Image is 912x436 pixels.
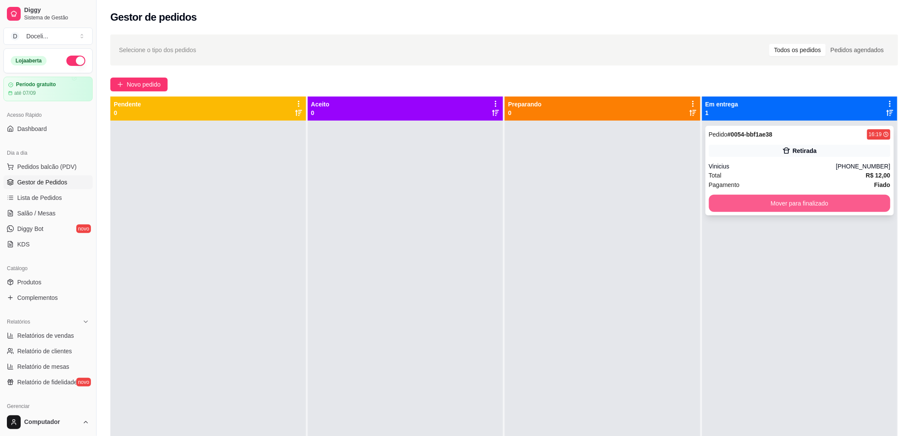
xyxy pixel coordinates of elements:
strong: Fiado [875,181,890,188]
a: Gestor de Pedidos [3,175,93,189]
span: Selecione o tipo dos pedidos [119,45,196,55]
a: DiggySistema de Gestão [3,3,93,24]
div: Acesso Rápido [3,108,93,122]
article: até 07/09 [14,90,36,97]
h2: Gestor de pedidos [110,10,197,24]
p: 0 [311,109,330,117]
span: KDS [17,240,30,249]
span: Gestor de Pedidos [17,178,67,187]
p: 0 [508,109,542,117]
a: Dashboard [3,122,93,136]
div: Todos os pedidos [769,44,826,56]
a: Salão / Mesas [3,206,93,220]
button: Alterar Status [66,56,85,66]
span: Dashboard [17,125,47,133]
strong: # 0054-bbf1ae38 [728,131,772,138]
button: Computador [3,412,93,433]
span: Lista de Pedidos [17,193,62,202]
span: Diggy [24,6,89,14]
span: Produtos [17,278,41,287]
div: Pedidos agendados [826,44,889,56]
strong: R$ 12,00 [866,172,890,179]
p: Preparando [508,100,542,109]
span: Relatórios [7,318,30,325]
p: Em entrega [706,100,738,109]
div: Retirada [793,146,817,155]
span: D [11,32,19,40]
p: Pendente [114,100,141,109]
span: Salão / Mesas [17,209,56,218]
div: Dia a dia [3,146,93,160]
span: Novo pedido [127,80,161,89]
span: Pedido [709,131,728,138]
a: Relatórios de vendas [3,329,93,343]
p: 1 [706,109,738,117]
div: Gerenciar [3,399,93,413]
a: Lista de Pedidos [3,191,93,205]
a: Relatório de mesas [3,360,93,374]
a: Relatório de fidelidadenovo [3,375,93,389]
div: Vinicius [709,162,836,171]
div: Doceli ... [26,32,48,40]
a: Complementos [3,291,93,305]
div: [PHONE_NUMBER] [836,162,890,171]
a: Período gratuitoaté 07/09 [3,77,93,101]
span: Pagamento [709,180,740,190]
span: Relatório de mesas [17,362,69,371]
a: Diggy Botnovo [3,222,93,236]
span: Diggy Bot [17,224,44,233]
button: Select a team [3,28,93,45]
span: Relatórios de vendas [17,331,74,340]
div: Catálogo [3,262,93,275]
p: 0 [114,109,141,117]
span: Sistema de Gestão [24,14,89,21]
span: Complementos [17,293,58,302]
a: Produtos [3,275,93,289]
span: Total [709,171,722,180]
div: Loja aberta [11,56,47,65]
button: Pedidos balcão (PDV) [3,160,93,174]
button: Mover para finalizado [709,195,891,212]
span: plus [117,81,123,87]
p: Aceito [311,100,330,109]
span: Computador [24,418,79,426]
article: Período gratuito [16,81,56,88]
span: Pedidos balcão (PDV) [17,162,77,171]
button: Novo pedido [110,78,168,91]
a: Relatório de clientes [3,344,93,358]
span: Relatório de fidelidade [17,378,77,386]
div: 16:19 [869,131,882,138]
span: Relatório de clientes [17,347,72,355]
a: KDS [3,237,93,251]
